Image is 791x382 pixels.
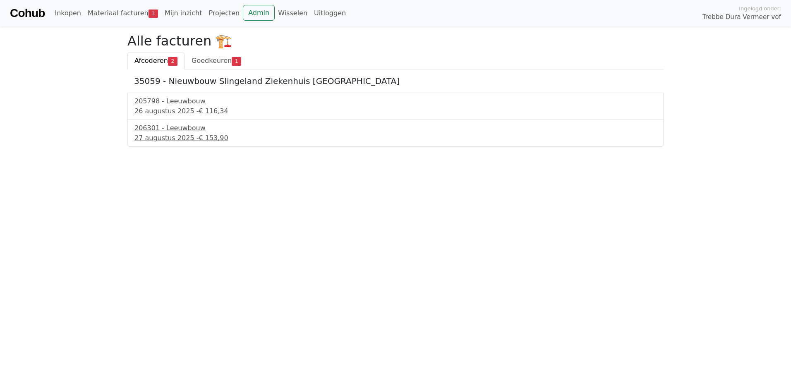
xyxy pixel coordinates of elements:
span: € 153,90 [199,134,228,142]
a: Materiaal facturen3 [84,5,161,21]
a: Inkopen [51,5,84,21]
a: Mijn inzicht [161,5,206,21]
span: Afcoderen [134,57,168,64]
a: 205798 - Leeuwbouw26 augustus 2025 -€ 116,34 [134,96,657,116]
span: 3 [149,10,158,18]
a: Wisselen [275,5,311,21]
a: Cohub [10,3,45,23]
span: Trebbe Dura Vermeer vof [702,12,781,22]
span: € 116,34 [199,107,228,115]
div: 205798 - Leeuwbouw [134,96,657,106]
a: Projecten [205,5,243,21]
h2: Alle facturen 🏗️ [127,33,664,49]
a: Admin [243,5,275,21]
span: Goedkeuren [192,57,232,64]
div: 27 augustus 2025 - [134,133,657,143]
div: 26 augustus 2025 - [134,106,657,116]
a: Afcoderen2 [127,52,185,69]
h5: 35059 - Nieuwbouw Slingeland Ziekenhuis [GEOGRAPHIC_DATA] [134,76,657,86]
a: Goedkeuren1 [185,52,248,69]
span: 2 [168,57,177,65]
div: 206301 - Leeuwbouw [134,123,657,133]
span: 1 [232,57,241,65]
a: Uitloggen [311,5,349,21]
a: 206301 - Leeuwbouw27 augustus 2025 -€ 153,90 [134,123,657,143]
span: Ingelogd onder: [739,5,781,12]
